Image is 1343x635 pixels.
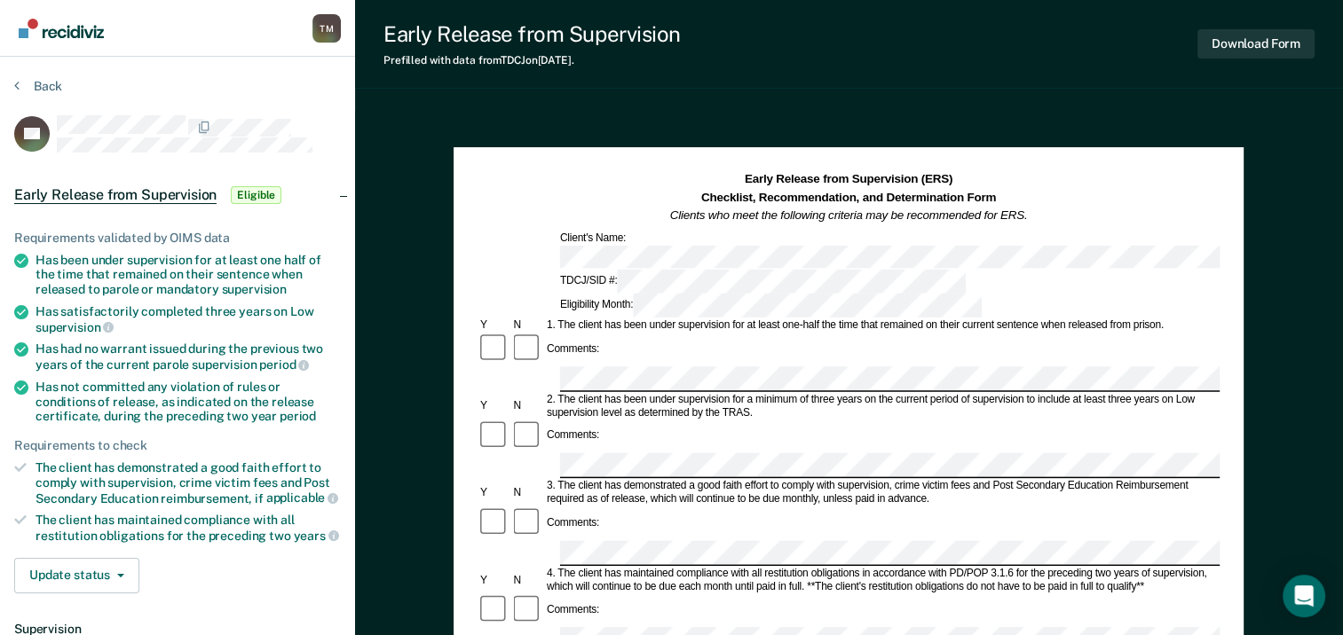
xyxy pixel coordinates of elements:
[19,19,104,38] img: Recidiviz
[478,399,510,412] div: Y
[544,604,602,617] div: Comments:
[36,513,341,543] div: The client has maintained compliance with all restitution obligations for the preceding two
[511,574,544,587] div: N
[511,319,544,333] div: N
[1197,29,1315,59] button: Download Form
[280,409,316,423] span: period
[14,558,139,593] button: Update status
[544,567,1220,593] div: 4. The client has maintained compliance with all restitution obligations in accordance with PD/PO...
[557,294,984,317] div: Eligibility Month:
[312,14,341,43] button: Profile dropdown button
[745,173,952,186] strong: Early Release from Supervision (ERS)
[36,320,114,334] span: supervision
[383,21,681,47] div: Early Release from Supervision
[14,231,341,246] div: Requirements validated by OIMS data
[266,490,338,505] span: applicable
[544,516,602,529] div: Comments:
[383,54,681,67] div: Prefilled with data from TDCJ on [DATE] .
[544,342,602,356] div: Comments:
[36,460,341,506] div: The client has demonstrated a good faith effort to comply with supervision, crime victim fees and...
[544,480,1220,506] div: 3. The client has demonstrated a good faith effort to comply with supervision, crime victim fees ...
[1283,575,1325,617] div: Open Intercom Messenger
[14,78,62,94] button: Back
[544,319,1220,333] div: 1. The client has been under supervision for at least one-half the time that remained on their cu...
[670,208,1028,222] em: Clients who meet the following criteria may be recommended for ERS.
[14,438,341,453] div: Requirements to check
[544,429,602,443] div: Comments:
[312,14,341,43] div: T M
[259,357,309,372] span: period
[478,486,510,499] div: Y
[544,393,1220,419] div: 2. The client has been under supervision for a minimum of three years on the current period of su...
[478,319,510,333] div: Y
[36,341,341,372] div: Has had no warrant issued during the previous two years of the current parole supervision
[478,574,510,587] div: Y
[36,380,341,424] div: Has not committed any violation of rules or conditions of release, as indicated on the release ce...
[14,186,217,204] span: Early Release from Supervision
[701,191,996,204] strong: Checklist, Recommendation, and Determination Form
[36,253,341,297] div: Has been under supervision for at least one half of the time that remained on their sentence when...
[511,486,544,499] div: N
[294,529,339,543] span: years
[36,304,341,334] div: Has satisfactorily completed three years on Low
[222,282,287,296] span: supervision
[557,270,968,294] div: TDCJ/SID #:
[231,186,281,204] span: Eligible
[511,399,544,412] div: N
